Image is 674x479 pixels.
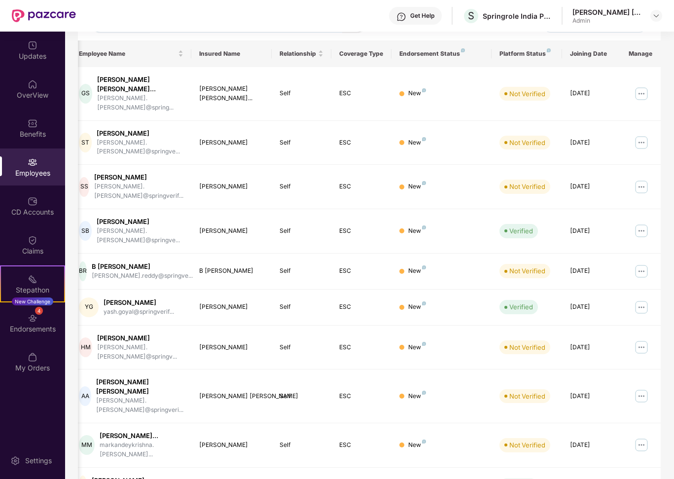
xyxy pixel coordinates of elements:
th: Employee Name [71,40,191,67]
div: yash.goyal@springverif... [104,307,174,317]
img: svg+xml;base64,PHN2ZyB4bWxucz0iaHR0cDovL3d3dy53My5vcmcvMjAwMC9zdmciIHdpZHRoPSI4IiBoZWlnaHQ9IjgiIH... [461,48,465,52]
img: svg+xml;base64,PHN2ZyBpZD0iSG9tZSIgeG1sbnM9Imh0dHA6Ly93d3cudzMub3JnLzIwMDAvc3ZnIiB3aWR0aD0iMjAiIG... [28,79,37,89]
div: AA [79,386,91,406]
img: svg+xml;base64,PHN2ZyB4bWxucz0iaHR0cDovL3d3dy53My5vcmcvMjAwMC9zdmciIHdpZHRoPSI4IiBoZWlnaHQ9IjgiIH... [422,301,426,305]
img: svg+xml;base64,PHN2ZyBpZD0iQ0RfQWNjb3VudHMiIGRhdGEtbmFtZT0iQ0QgQWNjb3VudHMiIHhtbG5zPSJodHRwOi8vd3... [28,196,37,206]
div: [PERSON_NAME].[PERSON_NAME]@springve... [97,138,183,157]
img: svg+xml;base64,PHN2ZyBpZD0iRW5kb3JzZW1lbnRzIiB4bWxucz0iaHR0cDovL3d3dy53My5vcmcvMjAwMC9zdmciIHdpZH... [28,313,37,323]
div: SB [79,221,92,241]
img: manageButton [634,299,649,315]
div: [PERSON_NAME].reddy@springve... [92,271,193,281]
div: B [PERSON_NAME] [92,262,193,271]
div: [PERSON_NAME] [104,298,174,307]
div: HM [79,337,92,357]
div: [DATE] [570,226,614,236]
div: [PERSON_NAME].[PERSON_NAME]@springve... [97,226,183,245]
div: Springrole India Private Limited [483,11,552,21]
div: Platform Status [499,50,554,58]
div: Self [280,226,324,236]
span: S [468,10,474,22]
div: Self [280,343,324,352]
img: manageButton [634,388,649,404]
div: [PERSON_NAME].[PERSON_NAME]@springveri... [96,396,183,415]
img: manageButton [634,86,649,102]
div: Verified [509,226,533,236]
img: manageButton [634,135,649,150]
div: [PERSON_NAME] [199,182,264,191]
div: [PERSON_NAME] [199,302,264,312]
div: [PERSON_NAME].[PERSON_NAME]@spring... [97,94,183,112]
div: ST [79,133,92,152]
div: GS [79,84,92,104]
div: ESC [339,392,384,401]
div: [PERSON_NAME] [PERSON_NAME]... [199,84,264,103]
div: New [408,226,426,236]
div: Not Verified [509,89,545,99]
div: Not Verified [509,138,545,147]
div: [DATE] [570,302,614,312]
div: [PERSON_NAME] [94,173,183,182]
img: manageButton [634,339,649,355]
div: [PERSON_NAME] [199,138,264,147]
div: [PERSON_NAME] [PERSON_NAME] [572,7,641,17]
div: [PERSON_NAME] [97,333,183,343]
div: ESC [339,138,384,147]
div: [PERSON_NAME] [199,441,264,450]
div: Not Verified [509,440,545,450]
div: New [408,343,426,352]
div: [PERSON_NAME] [199,226,264,236]
img: svg+xml;base64,PHN2ZyB4bWxucz0iaHR0cDovL3d3dy53My5vcmcvMjAwMC9zdmciIHdpZHRoPSI4IiBoZWlnaHQ9IjgiIH... [422,265,426,269]
img: svg+xml;base64,PHN2ZyBpZD0iU2V0dGluZy0yMHgyMCIgeG1sbnM9Imh0dHA6Ly93d3cudzMub3JnLzIwMDAvc3ZnIiB3aW... [10,456,20,466]
div: [DATE] [570,392,614,401]
th: Manage [621,40,661,67]
div: Get Help [410,12,434,20]
th: Joining Date [562,40,622,67]
div: [PERSON_NAME].[PERSON_NAME]@springverif... [94,182,183,201]
div: SS [79,177,89,197]
img: svg+xml;base64,PHN2ZyB4bWxucz0iaHR0cDovL3d3dy53My5vcmcvMjAwMC9zdmciIHdpZHRoPSI4IiBoZWlnaHQ9IjgiIH... [422,225,426,229]
div: [PERSON_NAME] [PERSON_NAME] [96,377,183,396]
img: svg+xml;base64,PHN2ZyB4bWxucz0iaHR0cDovL3d3dy53My5vcmcvMjAwMC9zdmciIHdpZHRoPSI4IiBoZWlnaHQ9IjgiIH... [422,440,426,443]
img: svg+xml;base64,PHN2ZyB4bWxucz0iaHR0cDovL3d3dy53My5vcmcvMjAwMC9zdmciIHdpZHRoPSIyMSIgaGVpZ2h0PSIyMC... [28,274,37,284]
img: svg+xml;base64,PHN2ZyB4bWxucz0iaHR0cDovL3d3dy53My5vcmcvMjAwMC9zdmciIHdpZHRoPSI4IiBoZWlnaHQ9IjgiIH... [422,391,426,395]
div: Not Verified [509,182,545,191]
div: New [408,441,426,450]
div: [DATE] [570,441,614,450]
div: New Challenge [12,297,53,305]
div: Stepathon [1,285,64,295]
div: Not Verified [509,266,545,276]
div: [PERSON_NAME].[PERSON_NAME]@springv... [97,343,183,362]
div: ESC [339,89,384,98]
div: markandeykrishna.[PERSON_NAME]... [100,441,183,459]
img: svg+xml;base64,PHN2ZyBpZD0iRW1wbG95ZWVzIiB4bWxucz0iaHR0cDovL3d3dy53My5vcmcvMjAwMC9zdmciIHdpZHRoPS... [28,157,37,167]
div: BR [79,261,87,281]
div: Self [280,392,324,401]
img: svg+xml;base64,PHN2ZyB4bWxucz0iaHR0cDovL3d3dy53My5vcmcvMjAwMC9zdmciIHdpZHRoPSI4IiBoZWlnaHQ9IjgiIH... [547,48,551,52]
img: svg+xml;base64,PHN2ZyB4bWxucz0iaHR0cDovL3d3dy53My5vcmcvMjAwMC9zdmciIHdpZHRoPSI4IiBoZWlnaHQ9IjgiIH... [422,342,426,346]
div: [DATE] [570,266,614,276]
div: Not Verified [509,342,545,352]
div: [DATE] [570,138,614,147]
span: Employee Name [79,50,176,58]
div: Not Verified [509,391,545,401]
th: Insured Name [191,40,272,67]
div: [PERSON_NAME] [PERSON_NAME]... [97,75,183,94]
img: svg+xml;base64,PHN2ZyB4bWxucz0iaHR0cDovL3d3dy53My5vcmcvMjAwMC9zdmciIHdpZHRoPSI4IiBoZWlnaHQ9IjgiIH... [422,181,426,185]
div: Self [280,89,324,98]
div: [PERSON_NAME] [97,129,183,138]
div: New [408,182,426,191]
img: manageButton [634,437,649,453]
img: svg+xml;base64,PHN2ZyBpZD0iQmVuZWZpdHMiIHhtbG5zPSJodHRwOi8vd3d3LnczLm9yZy8yMDAwL3N2ZyIgd2lkdGg9Ij... [28,118,37,128]
div: ESC [339,266,384,276]
div: [PERSON_NAME] [PERSON_NAME] [199,392,264,401]
div: ESC [339,226,384,236]
div: ESC [339,343,384,352]
div: YG [79,297,99,317]
div: Endorsement Status [399,50,484,58]
div: [PERSON_NAME] [97,217,183,226]
div: Self [280,266,324,276]
div: [PERSON_NAME]... [100,431,183,441]
img: manageButton [634,179,649,195]
div: Verified [509,302,533,312]
div: MM [79,435,94,455]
